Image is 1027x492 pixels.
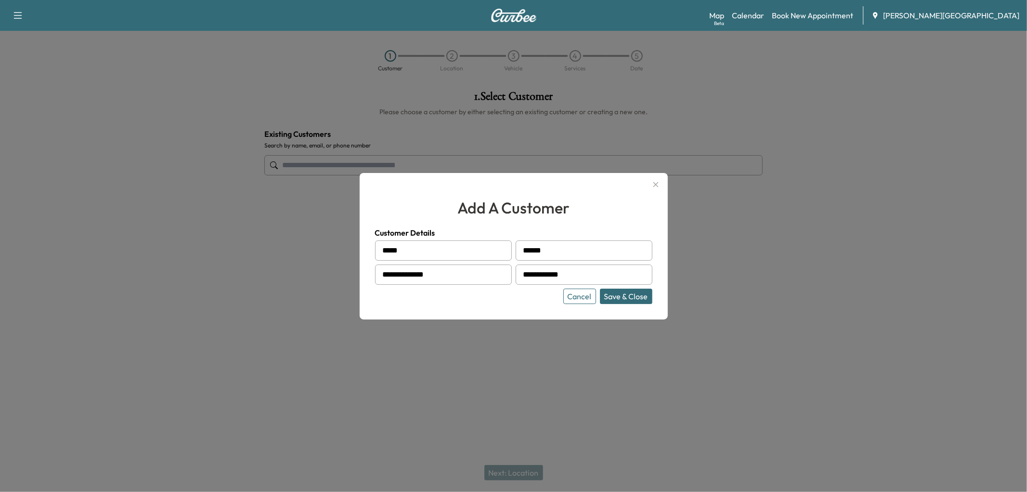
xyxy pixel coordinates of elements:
button: Cancel [563,289,596,304]
h2: add a customer [375,196,652,219]
img: Curbee Logo [491,9,537,22]
a: Calendar [732,10,764,21]
a: Book New Appointment [772,10,853,21]
h4: Customer Details [375,227,652,239]
button: Save & Close [600,289,652,304]
span: [PERSON_NAME][GEOGRAPHIC_DATA] [883,10,1019,21]
div: Beta [714,20,724,27]
a: MapBeta [709,10,724,21]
